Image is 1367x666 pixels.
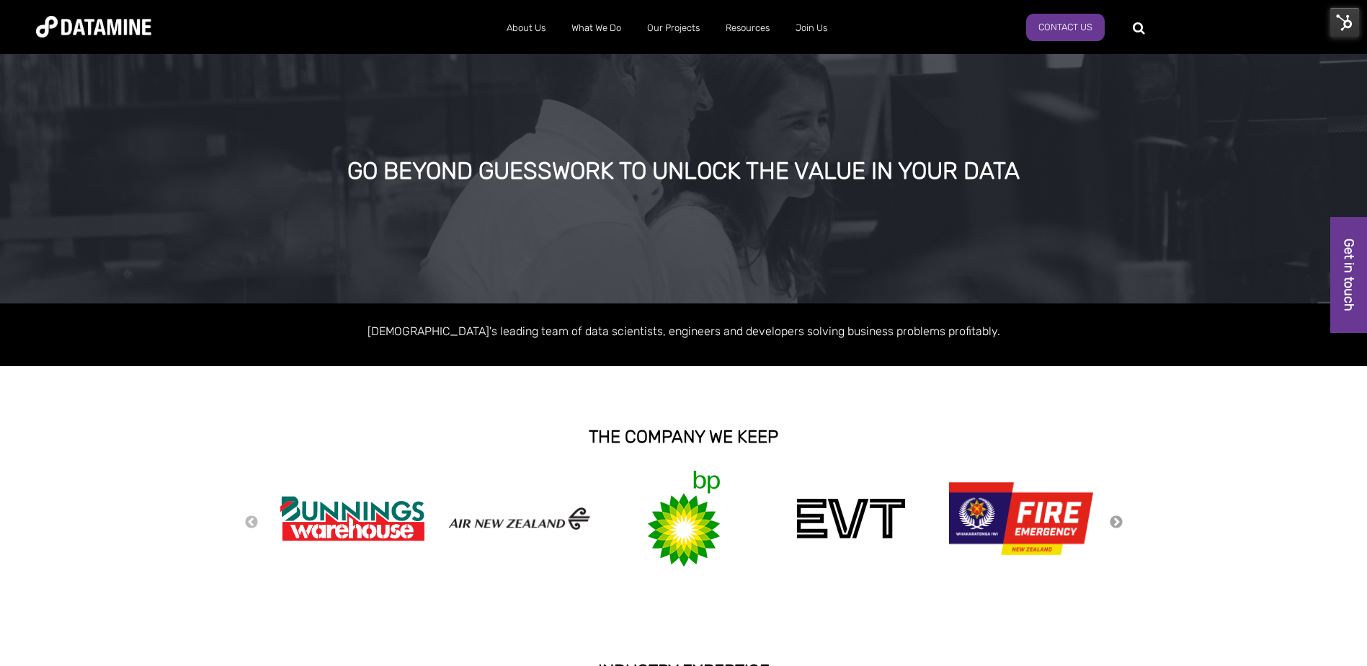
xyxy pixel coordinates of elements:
[1109,515,1123,530] button: Next
[1026,14,1105,41] a: Contact Us
[280,492,424,546] img: Bunnings Warehouse
[1330,7,1360,37] img: HubSpot Tools Menu Toggle
[783,9,840,47] a: Join Us
[589,427,778,447] strong: THE COMPANY WE KEEP
[447,504,592,533] img: airnewzealand
[1330,217,1367,333] a: Get in touch
[273,321,1095,341] p: [DEMOGRAPHIC_DATA]'s leading team of data scientists, engineers and developers solving business p...
[494,9,558,47] a: About Us
[644,471,723,567] img: bp-1
[244,515,259,530] button: Previous
[949,475,1093,562] img: Fire Emergency New Zealand
[713,9,783,47] a: Resources
[155,159,1211,185] div: GO BEYOND GUESSWORK TO UNLOCK THE VALUE IN YOUR DATA
[36,16,151,37] img: Datamine
[558,9,634,47] a: What We Do
[634,9,713,47] a: Our Projects
[797,499,905,538] img: evt-1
